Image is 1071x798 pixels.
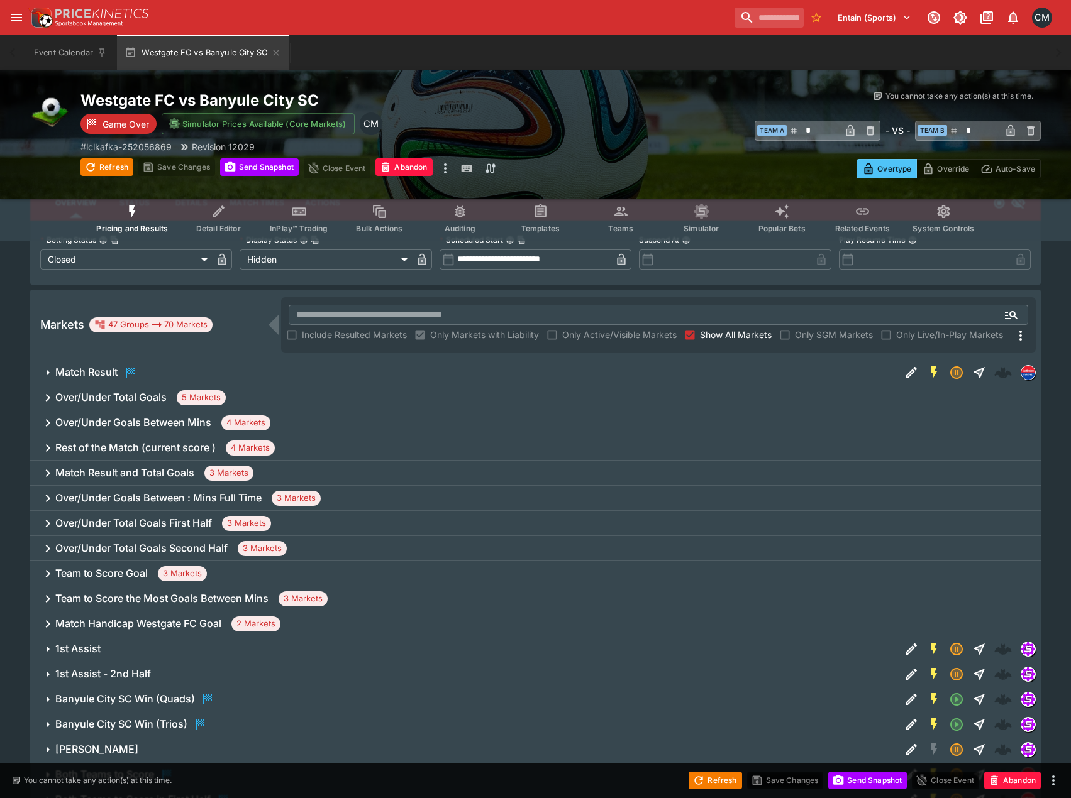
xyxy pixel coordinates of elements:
[949,717,964,732] svg: Open
[55,743,138,756] h6: [PERSON_NAME]
[758,224,806,233] span: Popular Bets
[968,688,991,711] button: Straight
[757,125,787,136] span: Team A
[438,158,453,178] button: more
[877,162,911,175] p: Overtype
[55,617,221,630] h6: Match Handicap Westgate FC Goal
[30,737,900,762] button: [PERSON_NAME]
[240,249,411,270] div: Hidden
[1021,642,1035,656] img: simulator
[196,224,241,233] span: Detail Editor
[162,113,355,134] button: Simulator Prices Available (Core Markets)
[1021,366,1035,380] img: lclkafka
[913,224,974,233] span: System Controls
[975,6,998,29] button: Documentation
[117,35,289,70] button: Westgate FC vs Banyule City SC
[1000,303,1023,326] button: Open
[984,772,1041,789] button: Abandon
[220,158,299,176] button: Send Snapshot
[272,492,321,505] span: 3 Markets
[270,224,328,233] span: InPlay™ Trading
[80,158,133,176] button: Refresh
[1021,667,1035,681] img: simulator
[30,360,900,385] button: Match Result
[96,224,168,233] span: Pricing and Results
[94,317,208,332] div: 47 Groups 70 Markets
[1028,4,1056,31] button: Cameron Matheson
[28,5,53,30] img: PriceKinetics Logo
[945,738,968,761] button: Suspended
[945,638,968,660] button: Suspended
[968,663,991,686] button: Straight
[996,162,1035,175] p: Auto-Save
[231,618,280,630] span: 2 Markets
[55,667,151,680] h6: 1st Assist - 2nd Half
[80,140,172,153] p: Copy To Clipboard
[55,466,194,479] h6: Match Result and Total Goals
[949,6,972,29] button: Toggle light/dark mode
[828,772,907,789] button: Send Snapshot
[430,328,539,341] span: Only Markets with Liability
[984,773,1041,785] span: Mark an event as closed and abandoned.
[896,328,1003,341] span: Only Live/In-Play Markets
[923,361,945,384] button: SGM Enabled
[1021,742,1036,757] div: simulator
[30,90,70,131] img: soccer.png
[222,517,271,530] span: 3 Markets
[900,361,923,384] button: Edit Detail
[700,328,772,341] span: Show All Markets
[40,249,212,270] div: Closed
[26,35,114,70] button: Event Calendar
[835,224,890,233] span: Related Events
[918,125,947,136] span: Team B
[900,663,923,686] button: Edit Detail
[30,687,900,712] button: Banyule City SC Win (Quads)
[923,713,945,736] button: SGM Enabled
[608,224,633,233] span: Teams
[204,467,253,479] span: 3 Markets
[86,196,984,241] div: Event type filters
[1013,328,1028,343] svg: More
[55,642,101,655] h6: 1st Assist
[885,124,910,137] h6: - VS -
[562,328,677,341] span: Only Active/Visible Markets
[945,713,968,736] button: Open
[689,772,741,789] button: Refresh
[360,112,382,135] div: Cameron Matheson
[937,162,969,175] p: Override
[968,361,991,384] button: Straight
[55,441,216,454] h6: Rest of the Match (current score )
[55,366,118,379] h6: Match Result
[923,738,945,761] button: SGM Disabled
[923,688,945,711] button: SGM Enabled
[968,638,991,660] button: Straight
[1021,717,1036,732] div: simulator
[55,517,212,530] h6: Over/Under Total Goals First Half
[945,663,968,686] button: Suspended
[857,159,1041,178] div: Start From
[55,416,211,429] h6: Over/Under Goals Between Mins
[226,442,275,454] span: 4 Markets
[30,637,900,662] button: 1st Assist
[177,391,226,404] span: 5 Markets
[1021,667,1036,682] div: simulator
[80,90,561,110] h2: Copy To Clipboard
[916,159,975,178] button: Override
[949,667,964,682] svg: Suspended
[900,638,923,660] button: Edit Detail
[521,224,560,233] span: Templates
[949,692,964,707] svg: Open
[968,738,991,761] button: Straight
[900,738,923,761] button: Edit Detail
[1021,365,1036,380] div: lclkafka
[24,775,172,786] p: You cannot take any action(s) at this time.
[923,638,945,660] button: SGM Enabled
[279,593,328,605] span: 3 Markets
[885,90,1033,102] p: You cannot take any action(s) at this time.
[900,713,923,736] button: Edit Detail
[30,662,900,687] button: 1st Assist - 2nd Half
[1002,6,1024,29] button: Notifications
[55,542,228,555] h6: Over/Under Total Goals Second Half
[1021,692,1036,707] div: simulator
[55,391,167,404] h6: Over/Under Total Goals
